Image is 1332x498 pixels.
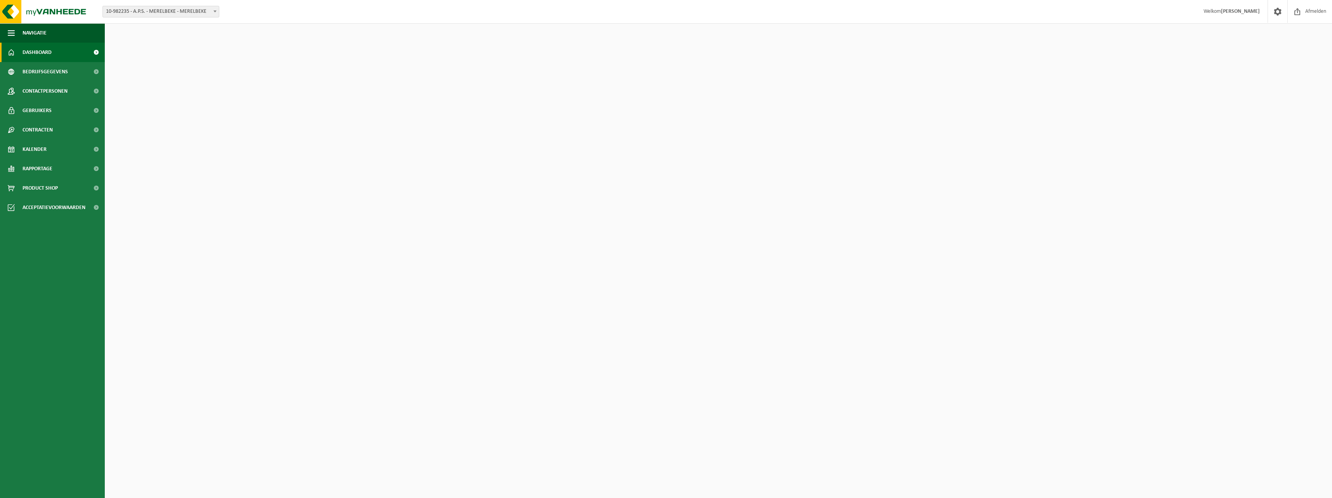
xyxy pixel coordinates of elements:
[23,120,53,140] span: Contracten
[23,159,52,178] span: Rapportage
[23,43,52,62] span: Dashboard
[1221,9,1260,14] strong: [PERSON_NAME]
[102,6,219,17] span: 10-982235 - A.P.S. - MERELBEKE - MERELBEKE
[23,101,52,120] span: Gebruikers
[23,23,47,43] span: Navigatie
[23,81,68,101] span: Contactpersonen
[23,140,47,159] span: Kalender
[23,62,68,81] span: Bedrijfsgegevens
[23,178,58,198] span: Product Shop
[23,198,85,217] span: Acceptatievoorwaarden
[103,6,219,17] span: 10-982235 - A.P.S. - MERELBEKE - MERELBEKE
